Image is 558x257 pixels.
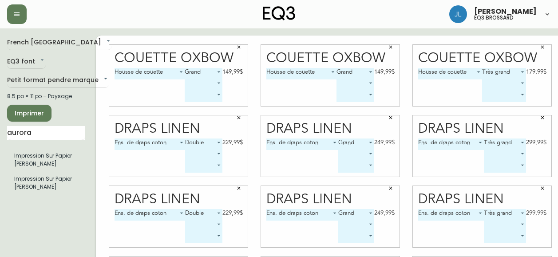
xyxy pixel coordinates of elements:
div: Ens. de draps coton [115,138,185,150]
div: Double [185,138,222,150]
h5: eq3 brossard [474,15,514,20]
div: Housse de couette [266,68,336,79]
div: Housse de couette [115,68,185,79]
div: Ens. de draps coton [418,138,484,150]
div: 249,99$ [374,209,395,217]
div: Draps Linen [115,122,243,136]
div: Ens. de draps coton [266,209,338,221]
input: Recherche [7,126,85,140]
div: Housse de couette [418,68,483,79]
div: 249,99$ [374,138,395,146]
div: Grand [336,68,374,79]
div: Grand [338,209,374,221]
div: EQ3 font [7,55,46,69]
div: 299,99$ [526,138,546,146]
div: Ens. de draps coton [115,209,185,221]
div: Couette Oxbow [266,51,395,65]
div: 179,99$ [526,68,546,76]
span: Imprimer [14,108,44,119]
div: 149,99$ [222,68,243,76]
div: 8.5 po × 11 po – Paysage [7,92,85,100]
img: 4c684eb21b92554db63a26dcce857022 [449,5,467,23]
div: Grand [338,138,374,150]
div: Draps Linen [115,193,243,206]
span: [PERSON_NAME] [474,8,537,15]
div: Draps Linen [266,122,395,136]
button: Imprimer [7,105,51,122]
img: logo [263,6,296,20]
div: Grand [185,68,222,79]
div: Draps Linen [266,193,395,206]
div: 229,99$ [222,138,243,146]
div: French [GEOGRAPHIC_DATA] [7,36,112,50]
div: Couette Oxbow [115,51,243,65]
div: Petit format pendre marque [7,73,109,88]
div: Ens. de draps coton [266,138,338,150]
div: 299,99$ [526,209,546,217]
div: Ens. de draps coton [418,209,484,221]
div: Double [185,209,222,221]
div: 149,99$ [374,68,395,76]
div: Très grand [482,68,526,79]
div: Couette Oxbow [418,51,546,65]
div: Draps Linen [418,193,546,206]
li: Petit format pendre marque [7,171,85,194]
li: Petit format pendre marque [7,148,85,171]
div: 229,99$ [222,209,243,217]
div: Draps Linen [418,122,546,136]
div: Très grand [484,209,526,221]
div: Très grand [484,138,526,150]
